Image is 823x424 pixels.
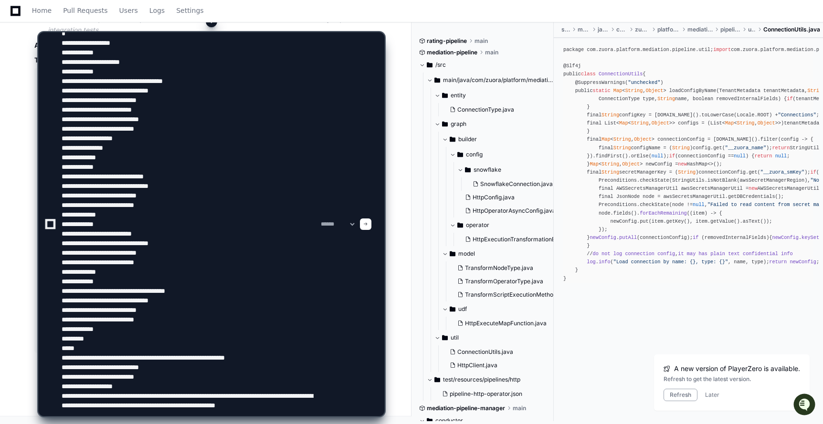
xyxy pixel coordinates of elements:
div: Refresh to get the latest version. [664,375,800,383]
div: Welcome [10,38,174,53]
iframe: Open customer support [792,393,818,418]
button: Start new chat [162,74,174,85]
div: We're available if you need us! [32,81,121,88]
span: Pylon [95,100,116,107]
button: Later [705,391,719,399]
div: Start new chat [32,71,157,81]
span: Users [119,8,138,13]
span: A new version of PlayerZero is available. [674,364,800,373]
a: Powered byPylon [67,100,116,107]
span: Pull Requests [63,8,107,13]
img: PlayerZero [10,10,29,29]
button: Refresh [664,389,697,401]
span: Logs [149,8,165,13]
span: Settings [176,8,203,13]
span: Home [32,8,52,13]
img: 1756235613930-3d25f9e4-fa56-45dd-b3ad-e072dfbd1548 [10,71,27,88]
